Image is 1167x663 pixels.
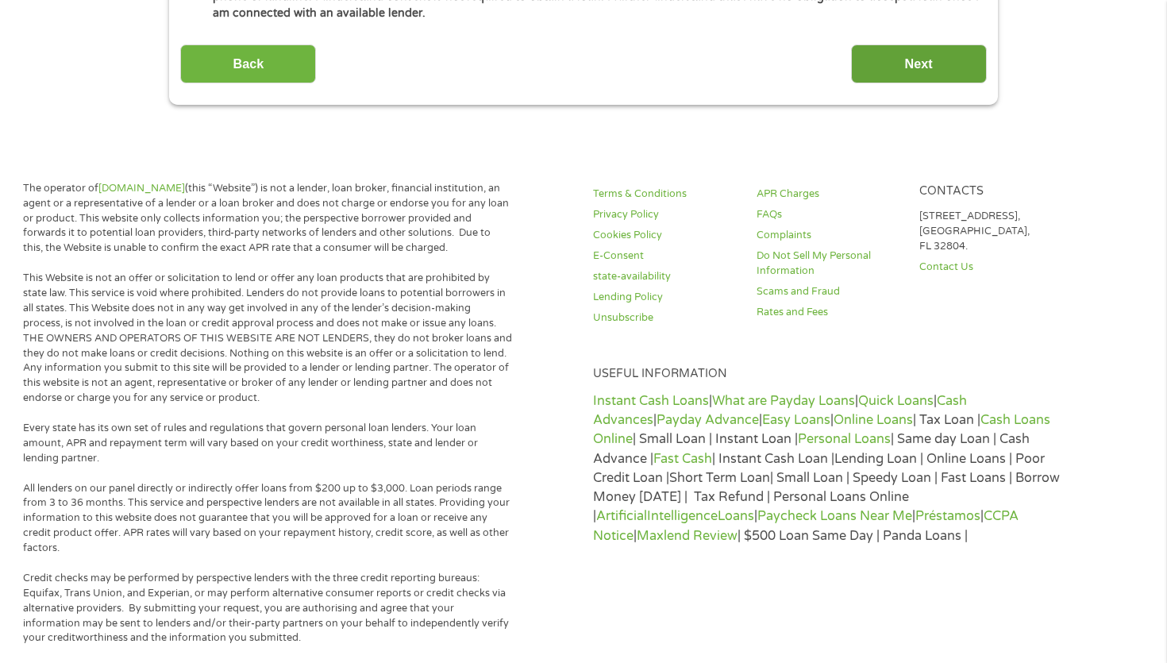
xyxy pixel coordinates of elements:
p: Every state has its own set of rules and regulations that govern personal loan lenders. Your loan... [23,421,512,466]
p: [STREET_ADDRESS], [GEOGRAPHIC_DATA], FL 32804. [919,209,1063,254]
a: Préstamos [915,508,980,524]
a: Lending Policy [593,290,737,305]
a: Instant Cash Loans [593,393,709,409]
a: Complaints [757,228,900,243]
a: Paycheck Loans Near Me [757,508,912,524]
input: Next [851,44,987,83]
a: Unsubscribe [593,310,737,326]
a: CCPA Notice [593,508,1019,543]
a: Payday Advance [657,412,759,428]
p: This Website is not an offer or solicitation to lend or offer any loan products that are prohibit... [23,271,512,406]
a: Easy Loans [762,412,830,428]
a: Quick Loans [858,393,934,409]
a: Do Not Sell My Personal Information [757,249,900,279]
a: Rates and Fees [757,305,900,320]
a: Loans [718,508,754,524]
a: Contact Us [919,260,1063,275]
p: Credit checks may be performed by perspective lenders with the three credit reporting bureaus: Eq... [23,571,512,646]
h4: Useful Information [593,367,1063,382]
a: state-availability [593,269,737,284]
p: The operator of (this “Website”) is not a lender, loan broker, financial institution, an agent or... [23,181,512,256]
a: [DOMAIN_NAME] [98,182,185,195]
a: Terms & Conditions [593,187,737,202]
a: Maxlend Review [637,528,738,544]
h4: Contacts [919,184,1063,199]
a: Cash Advances [593,393,967,428]
p: All lenders on our panel directly or indirectly offer loans from $200 up to $3,000. Loan periods ... [23,481,512,556]
a: Intelligence [647,508,718,524]
p: | | | | | | | Tax Loan | | Small Loan | Instant Loan | | Same day Loan | Cash Advance | | Instant... [593,391,1063,545]
a: E-Consent [593,249,737,264]
a: Scams and Fraud [757,284,900,299]
a: Privacy Policy [593,207,737,222]
a: Fast Cash [653,451,712,467]
a: Cookies Policy [593,228,737,243]
a: Artificial [596,508,647,524]
a: Personal Loans [798,431,891,447]
a: What are Payday Loans [712,393,855,409]
a: Online Loans [834,412,913,428]
a: FAQs [757,207,900,222]
input: Back [180,44,316,83]
a: APR Charges [757,187,900,202]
